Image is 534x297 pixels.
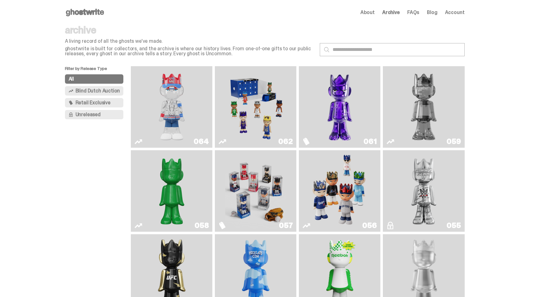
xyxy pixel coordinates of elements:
span: Retail Exclusive [76,100,111,105]
a: Archive [382,10,400,15]
button: Unreleased [65,110,124,119]
div: 061 [363,138,377,145]
span: Unreleased [76,112,101,117]
a: Schrödinger's ghost: Sunday Green [135,153,209,229]
div: 057 [279,222,293,229]
a: Blog [427,10,437,15]
a: Fantasy [303,69,377,145]
button: Blind Dutch Auction [65,86,124,96]
a: Account [445,10,465,15]
div: 055 [447,222,461,229]
img: Schrödinger's ghost: Sunday Green [141,153,202,229]
div: 058 [195,222,209,229]
img: Fantasy [309,69,370,145]
img: I Was There SummerSlam [393,153,454,229]
p: archive [65,25,315,35]
img: Game Face (2025) [225,69,286,145]
div: 064 [194,138,209,145]
img: Game Face (2025) [309,153,370,229]
a: You Can't See Me [135,69,209,145]
button: All [65,74,124,84]
a: Game Face (2025) [219,69,293,145]
span: Blind Dutch Auction [76,88,120,93]
img: Game Face (2025) [225,153,286,229]
div: 059 [447,138,461,145]
p: A living record of all the ghosts we've made. [65,39,315,44]
a: About [360,10,375,15]
p: ghostwrite is built for collectors, and the archive is where our history lives. From one-of-one g... [65,46,315,56]
div: 062 [278,138,293,145]
div: 056 [362,222,377,229]
img: You Can't See Me [141,69,202,145]
span: All [69,77,74,82]
img: Two [393,69,454,145]
a: Game Face (2025) [219,153,293,229]
a: I Was There SummerSlam [387,153,461,229]
a: Two [387,69,461,145]
button: Retail Exclusive [65,98,124,107]
p: Filter by Release Type [65,66,131,74]
a: FAQs [407,10,419,15]
a: Game Face (2025) [303,153,377,229]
